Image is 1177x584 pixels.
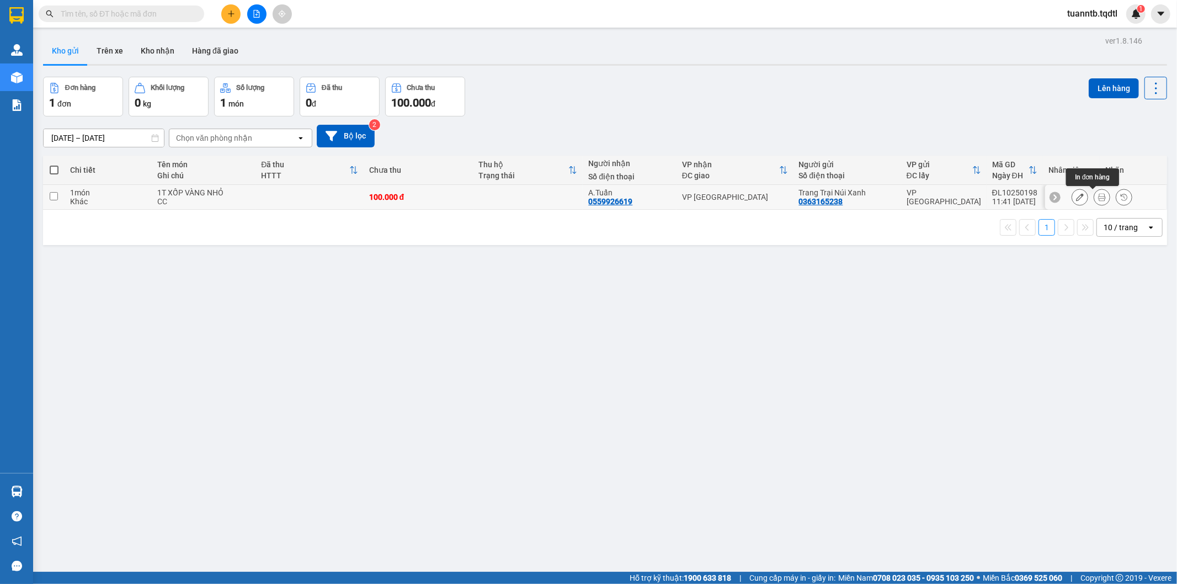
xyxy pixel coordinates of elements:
[473,156,583,185] th: Toggle SortBy
[838,572,974,584] span: Miền Nam
[385,77,465,116] button: Chưa thu100.000đ
[588,159,670,168] div: Người nhận
[11,44,23,56] img: warehouse-icon
[630,572,731,584] span: Hỗ trợ kỹ thuật:
[12,511,22,522] span: question-circle
[977,576,980,580] span: ⚪️
[129,77,209,116] button: Khối lượng0kg
[1116,574,1123,582] span: copyright
[220,96,226,109] span: 1
[907,160,972,169] div: VP gửi
[992,197,1037,206] div: 11:41 [DATE]
[157,197,250,206] div: CC
[132,38,183,64] button: Kho nhận
[1105,35,1142,47] div: ver 1.8.146
[1048,166,1094,174] div: Nhân viên
[1104,222,1138,233] div: 10 / trang
[227,10,235,18] span: plus
[157,171,250,180] div: Ghi chú
[296,134,305,142] svg: open
[247,4,267,24] button: file-add
[1139,5,1143,13] span: 1
[261,160,349,169] div: Đã thu
[261,171,349,180] div: HTTT
[749,572,835,584] span: Cung cấp máy in - giấy in:
[43,77,123,116] button: Đơn hàng1đơn
[9,7,24,24] img: logo-vxr
[369,166,468,174] div: Chưa thu
[1072,189,1088,205] div: Sửa đơn hàng
[739,572,741,584] span: |
[901,156,987,185] th: Toggle SortBy
[907,188,981,206] div: VP [GEOGRAPHIC_DATA]
[1058,7,1126,20] span: tuanntb.tqdtl
[987,156,1043,185] th: Toggle SortBy
[214,77,294,116] button: Số lượng1món
[1038,219,1055,236] button: 1
[1071,572,1072,584] span: |
[1066,168,1119,186] div: In đơn hàng
[992,188,1037,197] div: ĐL10250198
[907,171,972,180] div: ĐC lấy
[588,172,670,181] div: Số điện thoại
[300,77,380,116] button: Đã thu0đ
[1147,223,1155,232] svg: open
[157,188,250,197] div: 1T XỐP VÀNG NHỎ
[799,171,896,180] div: Số điện thoại
[479,171,569,180] div: Trạng thái
[143,99,151,108] span: kg
[151,84,184,92] div: Khối lượng
[992,160,1029,169] div: Mã GD
[369,193,468,201] div: 100.000 đ
[799,188,896,197] div: Trang Trại Núi Xanh
[43,38,88,64] button: Kho gửi
[391,96,431,109] span: 100.000
[682,160,779,169] div: VP nhận
[12,561,22,571] span: message
[11,72,23,83] img: warehouse-icon
[306,96,312,109] span: 0
[57,99,71,108] span: đơn
[407,84,435,92] div: Chưa thu
[873,574,974,582] strong: 0708 023 035 - 0935 103 250
[1156,9,1166,19] span: caret-down
[983,572,1062,584] span: Miền Bắc
[278,10,286,18] span: aim
[312,99,316,108] span: đ
[49,96,55,109] span: 1
[317,125,375,147] button: Bộ lọc
[46,10,54,18] span: search
[682,193,788,201] div: VP [GEOGRAPHIC_DATA]
[61,8,191,20] input: Tìm tên, số ĐT hoặc mã đơn
[992,171,1029,180] div: Ngày ĐH
[70,188,146,197] div: 1 món
[1015,574,1062,582] strong: 0369 525 060
[183,38,247,64] button: Hàng đã giao
[677,156,793,185] th: Toggle SortBy
[322,84,342,92] div: Đã thu
[1137,5,1145,13] sup: 1
[12,536,22,546] span: notification
[588,197,632,206] div: 0559926619
[70,166,146,174] div: Chi tiết
[684,574,731,582] strong: 1900 633 818
[255,156,363,185] th: Toggle SortBy
[228,99,244,108] span: món
[11,486,23,497] img: warehouse-icon
[1089,78,1139,98] button: Lên hàng
[479,160,569,169] div: Thu hộ
[799,160,896,169] div: Người gửi
[65,84,95,92] div: Đơn hàng
[11,99,23,111] img: solution-icon
[369,119,380,130] sup: 2
[221,4,241,24] button: plus
[273,4,292,24] button: aim
[253,10,260,18] span: file-add
[588,188,670,197] div: A.Tuấn
[682,171,779,180] div: ĐC giao
[1105,166,1160,174] div: Nhãn
[44,129,164,147] input: Select a date range.
[431,99,435,108] span: đ
[135,96,141,109] span: 0
[1131,9,1141,19] img: icon-new-feature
